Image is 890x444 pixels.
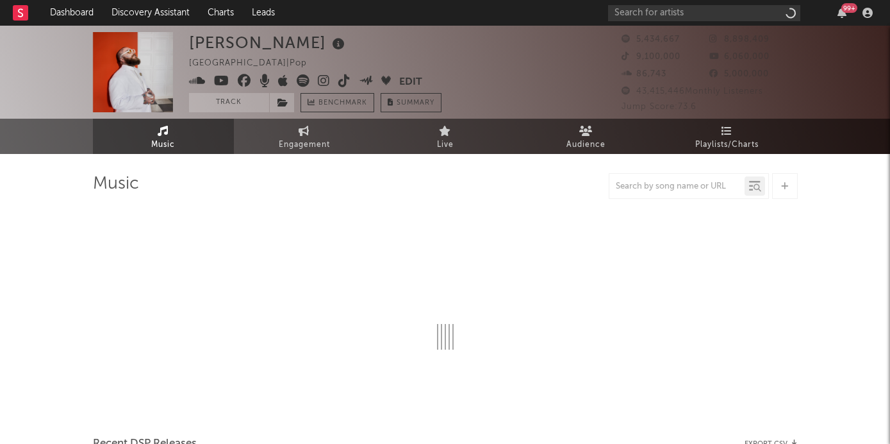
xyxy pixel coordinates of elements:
span: 5,000,000 [709,70,769,78]
div: [GEOGRAPHIC_DATA] | Pop [189,56,322,71]
span: Live [437,137,454,153]
a: Engagement [234,119,375,154]
span: Jump Score: 73.6 [622,103,696,111]
span: 86,743 [622,70,666,78]
a: Music [93,119,234,154]
input: Search by song name or URL [609,182,745,192]
button: Edit [399,74,422,90]
input: Search for artists [608,5,800,21]
button: Track [189,93,269,112]
span: Music [151,137,175,153]
button: Summary [381,93,441,112]
span: Playlists/Charts [695,137,759,153]
button: 99+ [837,8,846,18]
span: 9,100,000 [622,53,680,61]
span: 8,898,409 [709,35,770,44]
a: Playlists/Charts [657,119,798,154]
a: Audience [516,119,657,154]
span: 6,060,000 [709,53,770,61]
span: Engagement [279,137,330,153]
span: Benchmark [318,96,367,111]
span: Audience [566,137,606,153]
span: 43,415,446 Monthly Listeners [622,87,763,96]
div: 99 + [841,3,857,13]
a: Live [375,119,516,154]
div: [PERSON_NAME] [189,32,348,53]
span: Summary [397,99,434,107]
a: Benchmark [301,93,374,112]
span: 5,434,667 [622,35,680,44]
